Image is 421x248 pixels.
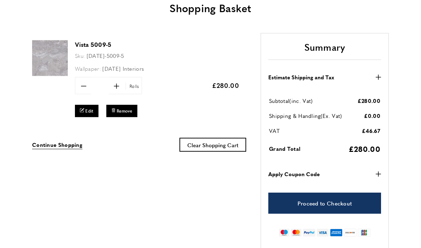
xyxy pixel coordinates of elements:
[317,229,329,237] img: visa
[117,108,132,114] span: Remove
[303,229,315,237] img: paypal
[321,112,342,120] span: (Ex. Vat)
[291,229,301,237] img: mastercard
[75,65,101,72] span: Wallpaper:
[212,81,239,90] span: £280.00
[268,170,320,179] strong: Apply Coupon Code
[364,112,381,120] span: £0.00
[349,144,380,154] span: £280.00
[268,193,381,214] a: Proceed to Checkout
[32,141,82,148] span: Continue Shopping
[32,71,68,77] a: Vista 5009-5
[102,65,144,72] span: [DATE] Interiors
[85,108,93,114] span: Edit
[268,170,381,179] button: Apply Coupon Code
[268,73,334,82] strong: Estimate Shipping and Tax
[268,41,381,60] h2: Summary
[362,127,380,135] span: £46.67
[75,40,112,49] a: Vista 5009-5
[269,127,280,135] span: VAT
[269,97,289,105] span: Subtotal
[269,112,321,120] span: Shipping & Handling
[344,229,356,237] img: discover
[75,105,98,117] a: Edit Vista 5009-5
[87,52,124,59] span: [DATE]-5009-5
[187,141,238,149] span: Clear Shopping Cart
[357,97,380,105] span: £280.00
[330,229,343,237] img: american-express
[32,140,82,149] a: Continue Shopping
[106,105,137,117] button: Remove Vista 5009-5
[32,40,68,76] img: Vista 5009-5
[269,145,300,153] span: Grand Total
[268,73,381,82] button: Estimate Shipping and Tax
[279,229,289,237] img: maestro
[75,52,85,59] span: Sku:
[179,138,246,152] button: Clear Shopping Cart
[289,97,313,105] span: (inc. Vat)
[358,229,370,237] img: jcb
[126,83,141,90] span: Rolls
